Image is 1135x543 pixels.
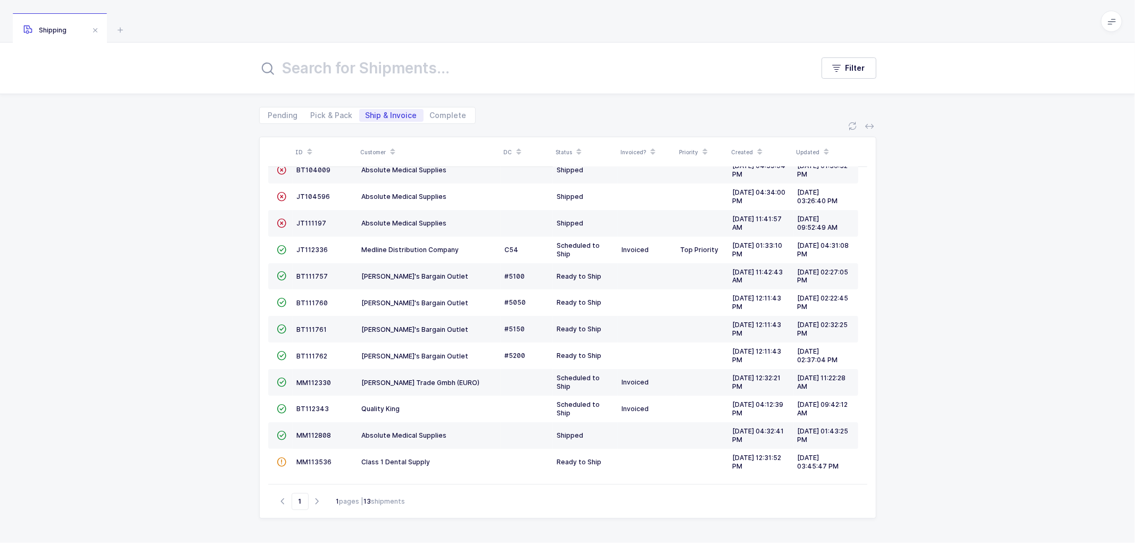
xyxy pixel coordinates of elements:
[277,325,287,333] span: 
[798,188,838,205] span: [DATE] 03:26:40 PM
[798,374,846,390] span: [DATE] 11:22:28 AM
[362,405,400,413] span: Quality King
[336,497,405,506] div: pages | shipments
[798,347,838,364] span: [DATE] 02:37:04 PM
[366,112,417,119] span: Ship & Invoice
[297,166,331,174] span: BT104009
[733,374,781,390] span: [DATE] 12:32:21 PM
[681,246,719,254] span: Top Priority
[798,294,849,311] span: [DATE] 02:22:45 PM
[297,405,329,413] span: BT112343
[277,166,287,174] span: 
[846,63,865,73] span: Filter
[297,299,328,307] span: BT111760
[504,143,550,161] div: DC
[622,246,672,254] div: Invoiced
[557,431,584,439] span: Shipped
[556,143,615,161] div: Status
[277,272,287,280] span: 
[622,378,672,387] div: Invoiced
[297,352,328,360] span: BT111762
[505,325,525,333] span: #5150
[277,378,287,386] span: 
[297,325,327,333] span: BT111761
[733,400,784,417] span: [DATE] 04:12:39 PM
[505,352,526,360] span: #5200
[798,321,848,337] span: [DATE] 02:32:25 PM
[733,215,782,231] span: [DATE] 11:41:57 AM
[362,431,447,439] span: Absolute Medical Supplies
[557,166,584,174] span: Shipped
[336,497,339,505] b: 1
[557,325,602,333] span: Ready to Ship
[798,241,849,258] span: [DATE] 04:31:08 PM
[733,162,786,178] span: [DATE] 04:39:54 PM
[505,272,525,280] span: #5100
[557,352,602,360] span: Ready to Ship
[798,427,849,444] span: [DATE] 01:43:25 PM
[297,219,327,227] span: JT111197
[798,454,839,470] span: [DATE] 03:45:47 PM
[733,188,786,205] span: [DATE] 04:34:00 PM
[277,405,287,413] span: 
[557,219,584,227] span: Shipped
[557,241,600,258] span: Scheduled to Ship
[297,193,330,201] span: JT104596
[798,162,848,178] span: [DATE] 01:36:32 PM
[297,458,332,466] span: MM113536
[259,55,800,81] input: Search for Shipments...
[557,193,584,201] span: Shipped
[505,246,519,254] span: C54
[268,112,298,119] span: Pending
[797,143,855,161] div: Updated
[362,272,469,280] span: [PERSON_NAME]'s Bargain Outlet
[297,246,328,254] span: JT112336
[733,347,782,364] span: [DATE] 12:11:43 PM
[277,352,287,360] span: 
[362,299,469,307] span: [PERSON_NAME]'s Bargain Outlet
[361,143,498,161] div: Customer
[362,219,447,227] span: Absolute Medical Supplies
[277,458,287,466] span: 
[277,431,287,439] span: 
[733,294,782,311] span: [DATE] 12:11:43 PM
[311,112,353,119] span: Pick & Pack
[622,405,672,413] div: Invoiced
[296,143,354,161] div: ID
[297,272,328,280] span: BT111757
[733,427,784,444] span: [DATE] 04:32:41 PM
[362,166,447,174] span: Absolute Medical Supplies
[733,241,783,258] span: [DATE] 01:33:10 PM
[297,431,332,439] span: MM112808
[733,268,783,285] span: [DATE] 11:42:43 AM
[362,246,459,254] span: Medline Distribution Company
[277,246,287,254] span: 
[557,458,602,466] span: Ready to Ship
[277,219,287,227] span: 
[362,379,480,387] span: [PERSON_NAME] Trade Gmbh (EURO)
[292,493,309,510] span: Go to
[362,193,447,201] span: Absolute Medical Supplies
[621,143,673,161] div: Invoiced?
[798,268,849,285] span: [DATE] 02:27:05 PM
[277,193,287,201] span: 
[557,400,600,417] span: Scheduled to Ship
[277,298,287,306] span: 
[430,112,467,119] span: Complete
[557,374,600,390] span: Scheduled to Ship
[733,454,782,470] span: [DATE] 12:31:52 PM
[297,379,332,387] span: MM112330
[822,57,876,79] button: Filter
[364,497,371,505] b: 13
[680,143,725,161] div: Priority
[798,400,848,417] span: [DATE] 09:42:12 AM
[557,298,602,306] span: Ready to Ship
[798,215,838,231] span: [DATE] 09:52:49 AM
[732,143,790,161] div: Created
[23,26,67,34] span: Shipping
[362,352,469,360] span: [PERSON_NAME]'s Bargain Outlet
[557,272,602,280] span: Ready to Ship
[733,321,782,337] span: [DATE] 12:11:43 PM
[362,325,469,333] span: [PERSON_NAME]'s Bargain Outlet
[362,458,430,466] span: Class 1 Dental Supply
